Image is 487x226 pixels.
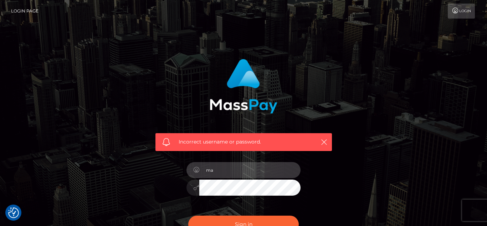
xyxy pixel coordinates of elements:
[11,4,39,19] a: Login Page
[210,59,277,114] img: MassPay Login
[199,162,301,178] input: Username...
[179,138,309,146] span: Incorrect username or password.
[8,207,19,218] img: Revisit consent button
[448,4,475,19] a: Login
[8,207,19,218] button: Consent Preferences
